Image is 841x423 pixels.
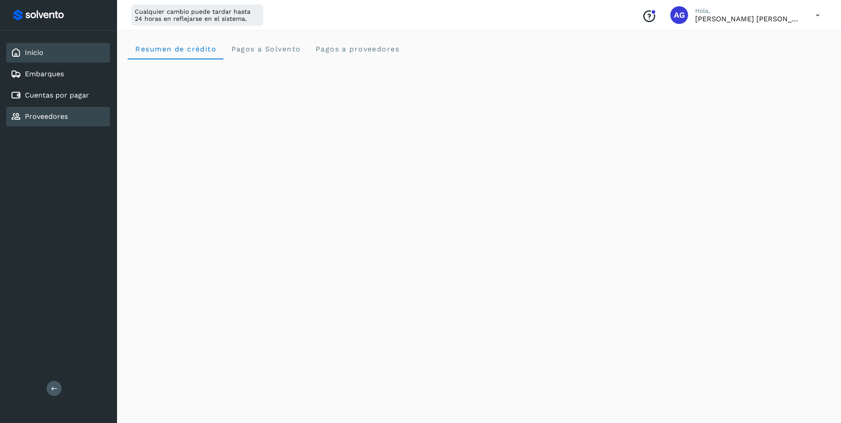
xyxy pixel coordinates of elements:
[25,70,64,78] a: Embarques
[315,45,399,53] span: Pagos a proveedores
[6,64,110,84] div: Embarques
[6,86,110,105] div: Cuentas por pagar
[25,48,43,57] a: Inicio
[6,107,110,126] div: Proveedores
[695,7,802,15] p: Hola,
[131,4,263,26] div: Cualquier cambio puede tardar hasta 24 horas en reflejarse en el sistema.
[25,112,68,121] a: Proveedores
[695,15,802,23] p: Abigail Gonzalez Leon
[6,43,110,63] div: Inicio
[135,45,216,53] span: Resumen de crédito
[25,91,89,99] a: Cuentas por pagar
[231,45,301,53] span: Pagos a Solvento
